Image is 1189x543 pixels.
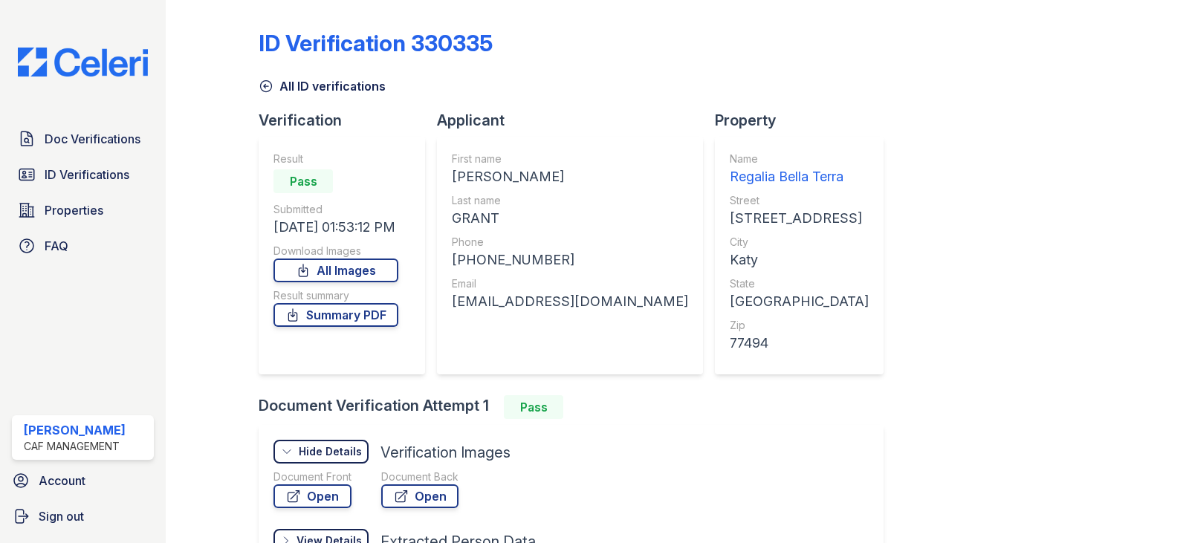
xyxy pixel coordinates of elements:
div: First name [452,152,688,166]
a: Doc Verifications [12,124,154,154]
a: Open [381,484,459,508]
a: ID Verifications [12,160,154,189]
div: GRANT [452,208,688,229]
a: Properties [12,195,154,225]
a: All Images [273,259,398,282]
span: Doc Verifications [45,130,140,148]
div: Verification [259,110,437,131]
a: Name Regalia Bella Terra [730,152,869,187]
div: City [730,235,869,250]
div: [DATE] 01:53:12 PM [273,217,398,238]
span: Properties [45,201,103,219]
div: [EMAIL_ADDRESS][DOMAIN_NAME] [452,291,688,312]
div: [PERSON_NAME] [452,166,688,187]
div: Download Images [273,244,398,259]
a: Account [6,466,160,495]
div: Regalia Bella Terra [730,166,869,187]
span: ID Verifications [45,166,129,183]
div: Hide Details [299,444,362,459]
div: Result summary [273,288,398,303]
div: Phone [452,235,688,250]
div: Email [452,276,688,291]
div: Pass [273,169,333,193]
div: Verification Images [380,442,511,463]
div: Pass [504,395,563,419]
a: FAQ [12,231,154,261]
div: Document Verification Attempt 1 [259,395,895,419]
div: [PERSON_NAME] [24,421,126,439]
a: Open [273,484,351,508]
a: Summary PDF [273,303,398,327]
div: Name [730,152,869,166]
span: Sign out [39,507,84,525]
a: Sign out [6,501,160,531]
iframe: chat widget [1127,484,1174,528]
div: Document Front [273,469,351,484]
div: [GEOGRAPHIC_DATA] [730,291,869,312]
div: Last name [452,193,688,208]
div: Property [715,110,895,131]
div: [STREET_ADDRESS] [730,208,869,229]
div: ID Verification 330335 [259,30,493,56]
div: Submitted [273,202,398,217]
div: CAF Management [24,439,126,454]
a: All ID verifications [259,77,386,95]
div: Katy [730,250,869,270]
span: FAQ [45,237,68,255]
div: Zip [730,318,869,333]
div: State [730,276,869,291]
div: Result [273,152,398,166]
div: Document Back [381,469,459,484]
div: Applicant [437,110,715,131]
div: 77494 [730,333,869,354]
div: Street [730,193,869,208]
div: [PHONE_NUMBER] [452,250,688,270]
span: Account [39,472,85,490]
img: CE_Logo_Blue-a8612792a0a2168367f1c8372b55b34899dd931a85d93a1a3d3e32e68fde9ad4.png [6,48,160,77]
